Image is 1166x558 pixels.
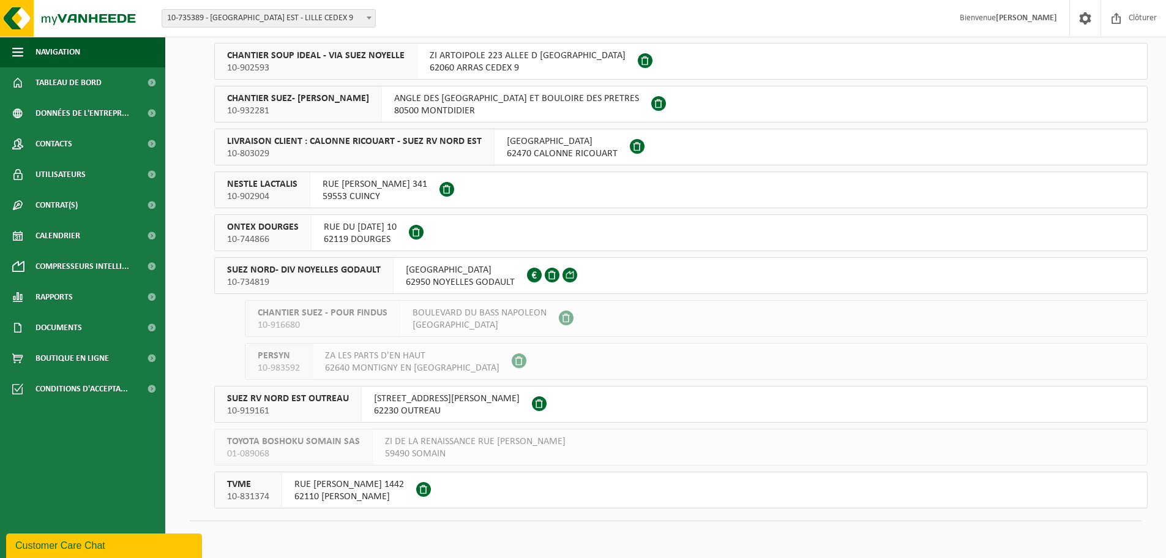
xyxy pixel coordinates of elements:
button: NESTLE LACTALIS 10-902904 RUE [PERSON_NAME] 34159553 CUINCY [214,172,1148,208]
span: SUEZ NORD- DIV NOYELLES GODAULT [227,264,381,276]
button: CHANTIER SOUP IDEAL - VIA SUEZ NOYELLE 10-902593 ZI ARTOIPOLE 223 ALLEE D [GEOGRAPHIC_DATA]62060 ... [214,43,1148,80]
span: CHANTIER SUEZ- [PERSON_NAME] [227,92,369,105]
span: 62119 DOURGES [324,233,397,246]
span: PERSYN [258,350,300,362]
button: TVME 10-831374 RUE [PERSON_NAME] 144262110 [PERSON_NAME] [214,472,1148,508]
span: 10-902593 [227,62,405,74]
span: 10-734819 [227,276,381,288]
span: TOYOTA BOSHOKU SOMAIN SAS [227,435,360,448]
span: CHANTIER SOUP IDEAL - VIA SUEZ NOYELLE [227,50,405,62]
span: 62230 OUTREAU [374,405,520,417]
button: LIVRAISON CLIENT : CALONNE RICOUART - SUEZ RV NORD EST 10-803029 [GEOGRAPHIC_DATA]62470 CALONNE R... [214,129,1148,165]
span: ZA LES PARTS D'EN HAUT [325,350,499,362]
span: 10-919161 [227,405,349,417]
span: 59553 CUINCY [323,190,427,203]
span: RUE [PERSON_NAME] 1442 [294,478,404,491]
span: 10-735389 - SUEZ RV NORD EST - LILLE CEDEX 9 [162,10,375,27]
span: RUE [PERSON_NAME] 341 [323,178,427,190]
span: Calendrier [36,221,80,251]
span: 10-902904 [227,190,297,203]
span: Contrat(s) [36,190,78,221]
span: [GEOGRAPHIC_DATA] [413,319,547,331]
span: RUE DU [DATE] 10 [324,221,397,233]
span: [GEOGRAPHIC_DATA] [507,135,618,148]
span: 59490 SOMAIN [385,448,566,460]
span: Navigation [36,37,80,67]
span: ZI ARTOIPOLE 223 ALLEE D [GEOGRAPHIC_DATA] [430,50,626,62]
span: Tableau de bord [36,67,102,98]
span: 10-916680 [258,319,387,331]
span: Conditions d'accepta... [36,374,128,404]
span: BOULEVARD DU BASS NAPOLEON [413,307,547,319]
span: Boutique en ligne [36,343,109,374]
button: SUEZ NORD- DIV NOYELLES GODAULT 10-734819 [GEOGRAPHIC_DATA]62950 NOYELLES GODAULT [214,257,1148,294]
strong: [PERSON_NAME] [996,13,1057,23]
span: ONTEX DOURGES [227,221,299,233]
span: Compresseurs intelli... [36,251,129,282]
span: 10-932281 [227,105,369,117]
button: SUEZ RV NORD EST OUTREAU 10-919161 [STREET_ADDRESS][PERSON_NAME]62230 OUTREAU [214,386,1148,423]
span: 62640 MONTIGNY EN [GEOGRAPHIC_DATA] [325,362,499,374]
span: SUEZ RV NORD EST OUTREAU [227,393,349,405]
span: 62950 NOYELLES GODAULT [406,276,515,288]
span: 10-744866 [227,233,299,246]
span: Documents [36,312,82,343]
span: Utilisateurs [36,159,86,190]
button: CHANTIER SUEZ- [PERSON_NAME] 10-932281 ANGLE DES [GEOGRAPHIC_DATA] ET BOULOIRE DES PRETRES80500 M... [214,86,1148,123]
span: ANGLE DES [GEOGRAPHIC_DATA] ET BOULOIRE DES PRETRES [394,92,639,105]
span: ZI DE LA RENAISSANCE RUE [PERSON_NAME] [385,435,566,448]
span: Contacts [36,129,72,159]
button: ONTEX DOURGES 10-744866 RUE DU [DATE] 1062119 DOURGES [214,214,1148,251]
span: Rapports [36,282,73,312]
span: LIVRAISON CLIENT : CALONNE RICOUART - SUEZ RV NORD EST [227,135,482,148]
span: 10-831374 [227,491,269,503]
span: 10-735389 - SUEZ RV NORD EST - LILLE CEDEX 9 [162,9,376,28]
iframe: chat widget [6,531,204,558]
span: Données de l'entrepr... [36,98,129,129]
span: 01-089068 [227,448,360,460]
span: [STREET_ADDRESS][PERSON_NAME] [374,393,520,405]
span: 62110 [PERSON_NAME] [294,491,404,503]
span: NESTLE LACTALIS [227,178,297,190]
span: CHANTIER SUEZ - POUR FINDUS [258,307,387,319]
span: 62060 ARRAS CEDEX 9 [430,62,626,74]
span: TVME [227,478,269,491]
span: 80500 MONTDIDIER [394,105,639,117]
span: [GEOGRAPHIC_DATA] [406,264,515,276]
span: 10-983592 [258,362,300,374]
span: 62470 CALONNE RICOUART [507,148,618,160]
span: 10-803029 [227,148,482,160]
